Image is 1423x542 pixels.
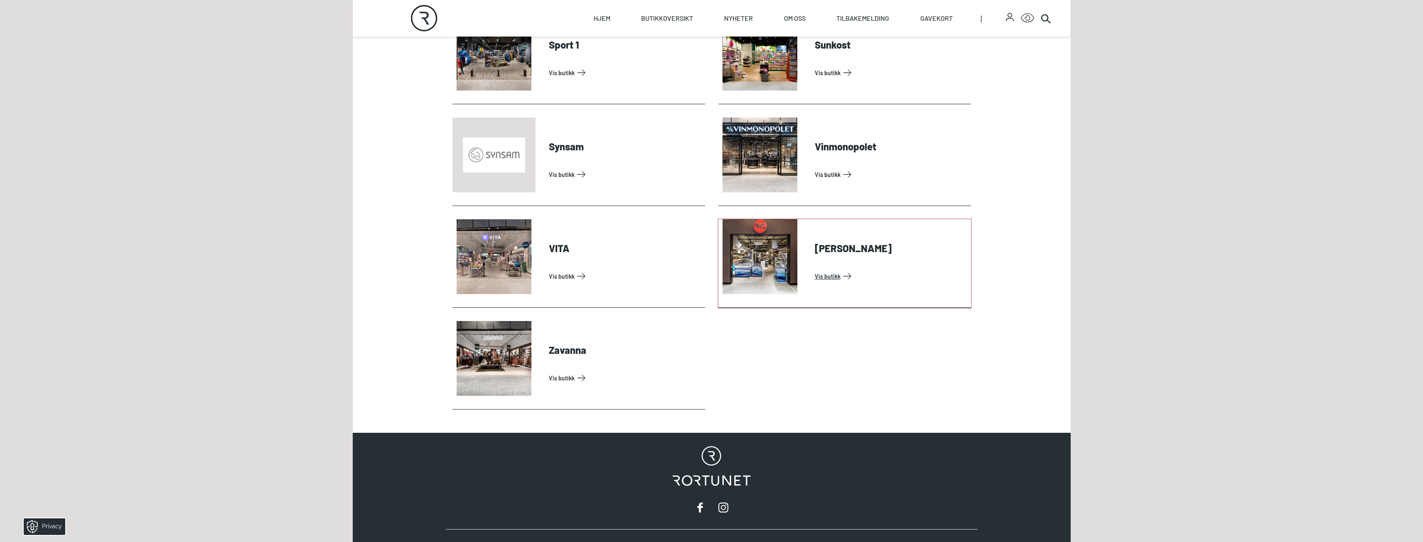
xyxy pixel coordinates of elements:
a: Vis Butikk: Synsam [549,168,702,181]
a: Vis Butikk: Sport 1 [549,66,702,79]
iframe: Manage Preferences [8,515,76,538]
a: facebook [692,499,708,516]
button: Open Accessibility Menu [1021,12,1034,25]
a: Vis Butikk: Wilsbeck Sjømat [815,270,968,283]
a: Vis Butikk: Vinmonopolet [815,168,968,181]
a: instagram [715,499,732,516]
a: Vis Butikk: Sunkost [815,66,968,79]
a: Vis Butikk: Zavanna [549,371,702,385]
a: Vis Butikk: VITA [549,270,702,283]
